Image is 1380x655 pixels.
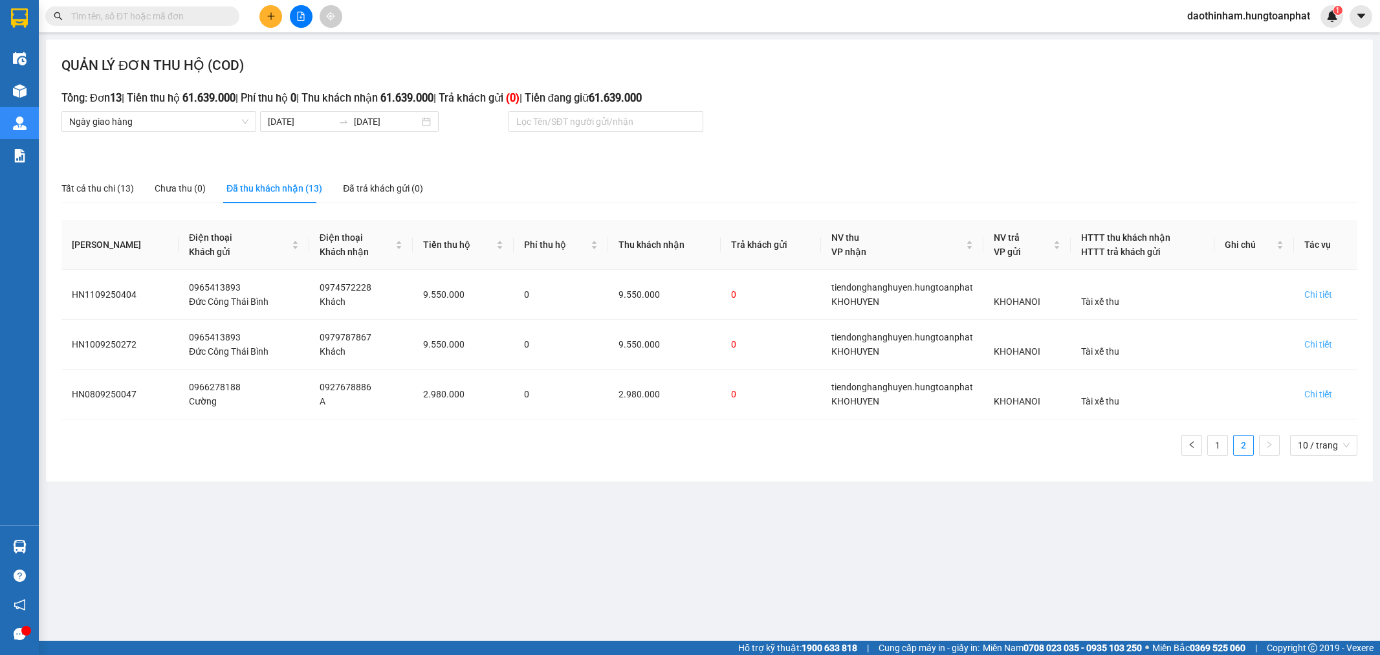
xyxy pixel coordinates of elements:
[13,52,27,65] img: warehouse-icon
[182,92,235,104] b: 61.639.000
[320,382,371,392] span: 0927678886
[189,247,230,257] span: Khách gửi
[320,396,325,406] span: A
[831,332,973,342] span: tiendonghanghuyen.hungtoanphat
[1308,643,1317,652] span: copyright
[320,332,371,342] span: 0979787867
[589,92,642,104] b: 61.639.000
[1081,296,1119,307] span: Tài xế thu
[13,540,27,553] img: warehouse-icon
[189,396,217,406] span: Cường
[267,12,276,21] span: plus
[1255,641,1257,655] span: |
[13,84,27,98] img: warehouse-icon
[1081,232,1170,243] span: HTTT thu khách nhận
[721,220,821,270] th: Trả khách gửi
[61,55,244,76] h2: QUẢN LÝ ĐƠN THU HỘ (COD)
[320,5,342,28] button: aim
[189,346,268,357] span: Đức Công Thái Bình
[189,332,241,342] span: 0965413893
[831,247,866,257] span: VP nhận
[61,220,179,270] th: [PERSON_NAME]
[608,220,721,270] th: Thu khách nhận
[69,112,248,131] span: Ngày giao hàng
[259,5,282,28] button: plus
[14,570,26,582] span: question-circle
[1225,238,1275,252] span: Ghi chú
[1188,441,1196,449] span: left
[1233,435,1254,456] li: 2
[1081,247,1161,257] span: HTTT trả khách gửi
[1259,435,1280,456] li: Trang Kế
[189,382,241,392] span: 0966278188
[226,181,322,195] div: Đã thu khách nhận (13)
[354,115,419,129] input: Ngày kết thúc
[61,90,1357,107] h3: Tổng: Đơn | Tiền thu hộ | Phí thu hộ | Thu khách nhận | Trả khách gửi | Tiền đang giữ
[320,346,345,357] span: Khách
[110,92,122,104] b: 13
[155,181,206,195] div: Chưa thu (0)
[994,232,1020,243] span: NV trả
[994,247,1021,257] span: VP gửi
[380,92,433,104] b: 61.639.000
[189,232,232,243] span: Điện thoại
[994,296,1040,307] span: KHOHANOI
[1333,6,1342,15] sup: 1
[994,396,1040,406] span: KHOHANOI
[423,337,503,351] div: 9.550.000
[1304,387,1332,401] div: Chi tiết đơn hàng
[1208,436,1227,455] a: 1
[831,232,859,243] span: NV thu
[338,117,349,127] span: swap-right
[1298,436,1350,455] span: 10 / trang
[738,641,857,655] span: Hỗ trợ kỹ thuật:
[1350,5,1372,28] button: caret-down
[423,238,494,252] span: Tiền thu hộ
[71,9,224,23] input: Tìm tên, số ĐT hoặc mã đơn
[61,370,179,419] td: HN0809250047
[1294,220,1357,270] th: Tác vụ
[524,289,529,300] span: 0
[13,117,27,130] img: warehouse-icon
[1024,643,1142,653] strong: 0708 023 035 - 0935 103 250
[731,337,811,351] div: 0
[1304,337,1332,351] div: Chi tiết đơn hàng
[506,92,520,104] b: ( 0 )
[731,387,811,401] div: 0
[731,287,811,302] div: 0
[1335,6,1340,15] span: 1
[1304,287,1332,302] div: Chi tiết đơn hàng
[619,387,710,401] div: 2.980.000
[1234,436,1253,455] a: 2
[1259,435,1280,456] button: right
[189,282,241,293] span: 0965413893
[1081,396,1119,406] span: Tài xế thu
[1181,435,1202,456] button: left
[1190,643,1245,653] strong: 0369 525 060
[831,382,973,392] span: tiendonghanghuyen.hungtoanphat
[290,5,312,28] button: file-add
[343,181,423,195] div: Đã trả khách gửi (0)
[524,238,588,252] span: Phí thu hộ
[268,115,333,129] input: Ngày bắt đầu
[189,296,268,307] span: Đức Công Thái Bình
[524,389,529,399] span: 0
[1145,645,1149,650] span: ⚪️
[61,270,179,320] td: HN1109250404
[296,12,305,21] span: file-add
[320,247,369,257] span: Khách nhận
[61,320,179,370] td: HN1009250272
[13,149,27,162] img: solution-icon
[879,641,980,655] span: Cung cấp máy in - giấy in:
[320,296,345,307] span: Khách
[1181,435,1202,456] li: Trang Trước
[1152,641,1245,655] span: Miền Bắc
[831,296,879,307] span: KHOHUYEN
[983,641,1142,655] span: Miền Nam
[14,599,26,611] span: notification
[831,282,973,293] span: tiendonghanghuyen.hungtoanphat
[338,117,349,127] span: to
[423,387,503,401] div: 2.980.000
[320,282,371,293] span: 0974572228
[1265,441,1273,449] span: right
